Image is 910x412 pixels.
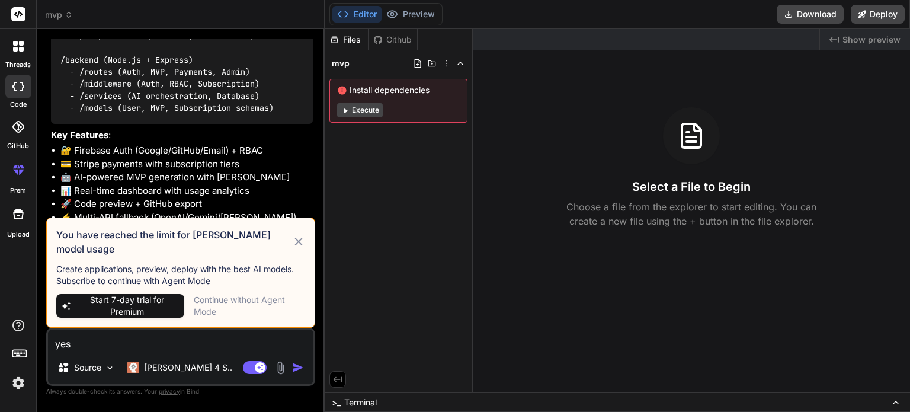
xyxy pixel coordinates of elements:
[842,34,901,46] span: Show preview
[332,6,382,23] button: Editor
[332,58,350,69] span: mvp
[60,184,313,198] li: 📊 Real-time dashboard with usage analytics
[74,362,101,373] p: Source
[60,144,313,158] li: 🔐 Firebase Auth (Google/GitHub/Email) + RBAC
[369,34,417,46] div: Github
[10,186,26,196] label: prem
[60,197,313,211] li: 🚀 Code preview + GitHub export
[10,100,27,110] label: code
[105,363,115,373] img: Pick Models
[51,129,108,140] strong: Key Features
[51,129,313,142] p: :
[332,397,341,408] span: >_
[337,84,460,96] span: Install dependencies
[344,397,377,408] span: Terminal
[144,362,232,373] p: [PERSON_NAME] 4 S..
[337,103,383,117] button: Execute
[127,362,139,373] img: Claude 4 Sonnet
[777,5,844,24] button: Download
[45,9,73,21] span: mvp
[46,386,315,397] p: Always double-check its answers. Your in Bind
[56,228,292,256] h3: You have reached the limit for [PERSON_NAME] model usage
[48,330,313,351] textarea: yes
[632,178,751,195] h3: Select a File to Begin
[559,200,824,228] p: Choose a file from the explorer to start editing. You can create a new file using the + button in...
[56,294,184,318] button: Start 7-day trial for Premium
[60,171,313,184] li: 🤖 AI-powered MVP generation with [PERSON_NAME]
[292,362,304,373] img: icon
[325,34,368,46] div: Files
[159,388,180,395] span: privacy
[7,229,30,239] label: Upload
[851,5,905,24] button: Deploy
[7,141,29,151] label: GitHub
[56,263,305,287] p: Create applications, preview, deploy with the best AI models. Subscribe to continue with Agent Mode
[274,361,287,375] img: attachment
[8,373,28,393] img: settings
[5,60,31,70] label: threads
[194,294,305,318] div: Continue without Agent Mode
[75,294,180,318] span: Start 7-day trial for Premium
[382,6,440,23] button: Preview
[60,158,313,171] li: 💳 Stripe payments with subscription tiers
[60,211,313,225] li: ⚡ Multi-API fallback (OpenAI/Gemini/[PERSON_NAME])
